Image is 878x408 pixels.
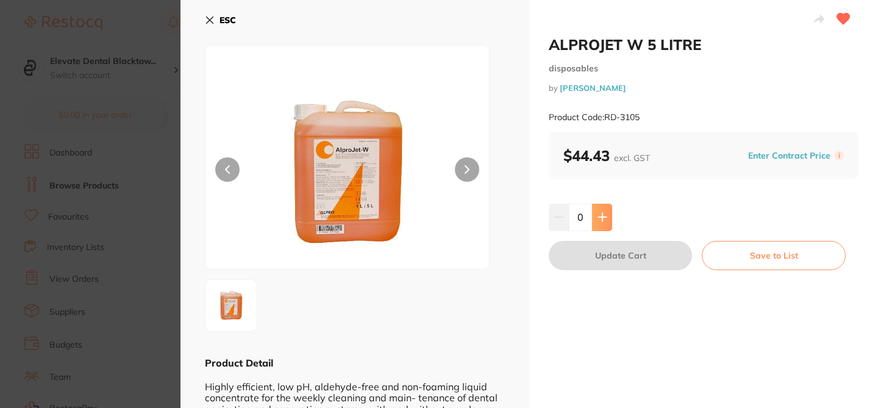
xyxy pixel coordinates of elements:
[205,357,273,369] b: Product Detail
[560,83,626,93] a: [PERSON_NAME]
[549,241,692,270] button: Update Cart
[549,35,858,54] h2: ALPROJET W 5 LITRE
[744,150,834,162] button: Enter Contract Price
[220,15,236,26] b: ESC
[834,151,844,160] label: i
[549,84,858,93] small: by
[549,112,640,123] small: Product Code: RD-3105
[614,152,650,163] span: excl. GST
[563,146,650,165] b: $44.43
[549,63,858,74] small: disposables
[209,284,253,327] img: anBn
[205,10,236,30] button: ESC
[262,76,432,269] img: anBn
[702,241,846,270] button: Save to List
